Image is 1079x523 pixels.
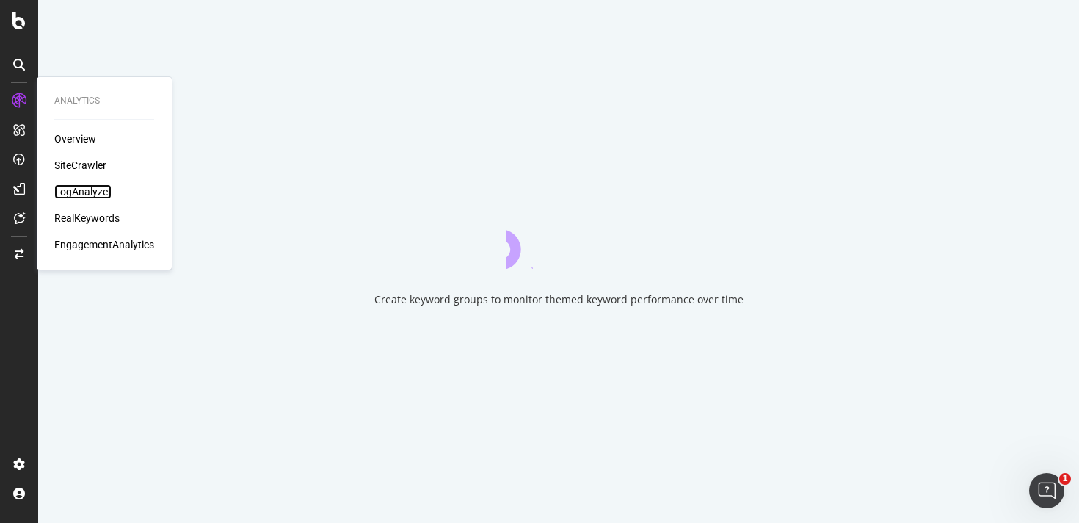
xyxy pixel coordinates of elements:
div: animation [506,216,611,269]
a: RealKeywords [54,211,120,226]
a: Overview [54,131,96,146]
a: EngagementAnalytics [54,237,154,252]
iframe: Intercom live chat [1029,473,1064,508]
a: LogAnalyzer [54,184,112,199]
div: Analytics [54,95,154,107]
div: Create keyword groups to monitor themed keyword performance over time [374,292,744,307]
a: SiteCrawler [54,158,106,173]
span: 1 [1059,473,1071,485]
